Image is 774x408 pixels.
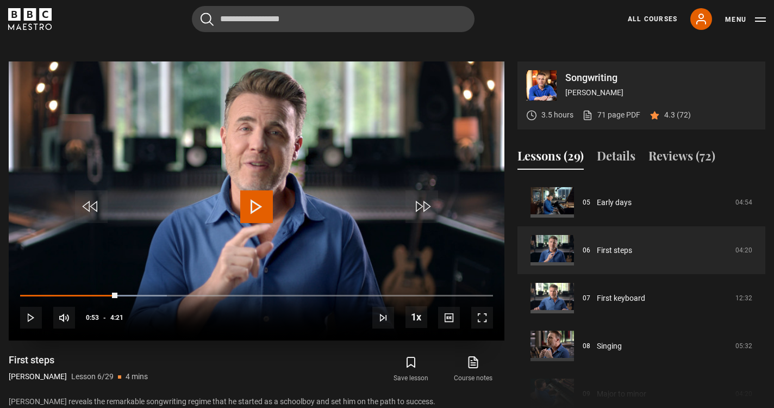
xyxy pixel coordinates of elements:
[372,307,394,329] button: Next Lesson
[86,308,99,327] span: 0:53
[664,109,691,121] p: 4.3 (72)
[438,307,460,329] button: Captions
[565,87,757,98] p: [PERSON_NAME]
[405,306,427,328] button: Playback Rate
[597,197,632,208] a: Early days
[380,354,442,385] button: Save lesson
[9,354,148,367] h1: First steps
[71,371,114,382] p: Lesson 6/29
[471,307,493,329] button: Fullscreen
[597,147,635,170] button: Details
[192,6,475,32] input: Search
[725,14,766,25] button: Toggle navigation
[442,354,504,385] a: Course notes
[9,371,67,382] p: [PERSON_NAME]
[648,147,715,170] button: Reviews (72)
[517,147,584,170] button: Lessons (29)
[201,13,214,26] button: Submit the search query
[597,293,645,304] a: First keyboard
[8,8,52,30] svg: BBC Maestro
[20,295,493,297] div: Progress Bar
[53,307,75,329] button: Mute
[9,61,504,341] video-js: Video Player
[20,307,42,329] button: Play
[597,341,622,352] a: Singing
[9,396,504,407] p: [PERSON_NAME] reveals the remarkable songwriting regime that he started as a schoolboy and set hi...
[565,73,757,83] p: Songwriting
[582,109,640,121] a: 71 page PDF
[541,109,573,121] p: 3.5 hours
[628,14,677,24] a: All Courses
[110,308,123,327] span: 4:21
[103,314,106,322] span: -
[126,371,148,382] p: 4 mins
[597,245,632,256] a: First steps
